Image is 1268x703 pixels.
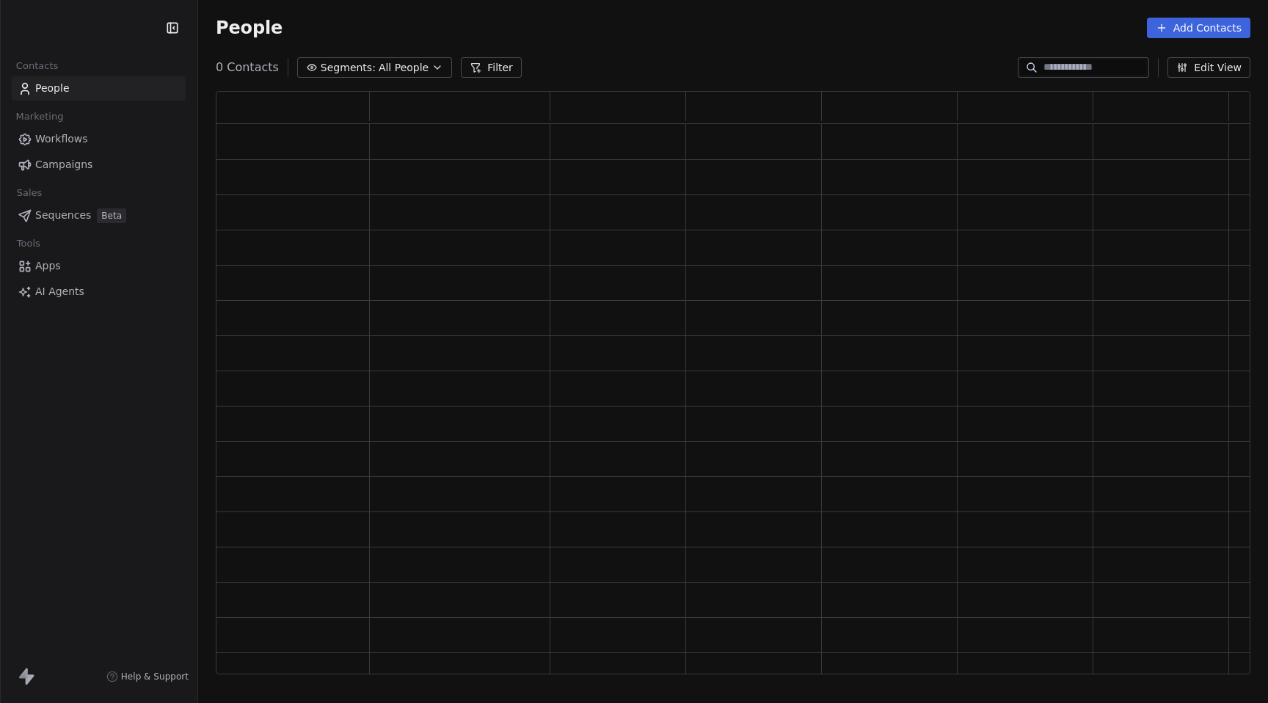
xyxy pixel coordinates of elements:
a: Workflows [12,127,186,151]
span: Beta [97,208,126,223]
span: People [216,17,283,39]
a: AI Agents [12,280,186,304]
span: Help & Support [121,671,189,682]
span: All People [379,60,429,76]
button: Filter [461,57,522,78]
span: Workflows [35,131,88,147]
span: 0 Contacts [216,59,279,76]
span: Sequences [35,208,91,223]
span: Campaigns [35,157,92,172]
span: Tools [10,233,46,255]
span: Contacts [10,55,65,77]
span: Apps [35,258,61,274]
a: Help & Support [106,671,189,682]
span: Segments: [321,60,376,76]
a: People [12,76,186,101]
span: Marketing [10,106,70,128]
span: People [35,81,70,96]
a: Apps [12,254,186,278]
button: Edit View [1167,57,1250,78]
span: AI Agents [35,284,84,299]
a: SequencesBeta [12,203,186,227]
button: Add Contacts [1147,18,1250,38]
a: Campaigns [12,153,186,177]
span: Sales [10,182,48,204]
